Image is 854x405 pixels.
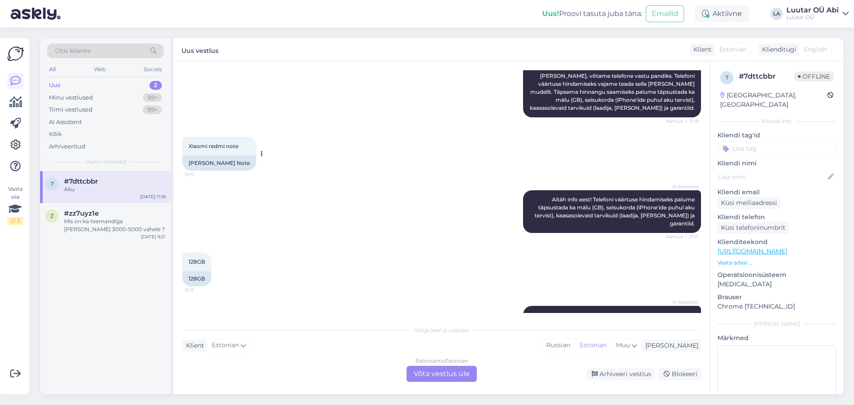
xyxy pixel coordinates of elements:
[7,217,23,225] div: 2 / 3
[182,156,256,171] div: [PERSON_NAME] Note
[415,357,468,365] div: Estonian to Estonian
[49,142,85,151] div: Arhiveeritud
[182,271,211,286] div: 128GB
[717,142,836,155] input: Lisa tag
[642,341,698,350] div: [PERSON_NAME]
[407,366,477,382] div: Võta vestlus üle
[7,185,23,225] div: Vaata siia
[665,183,698,190] span: AI Assistent
[616,341,630,349] span: Muu
[185,287,218,293] span: 11:17
[149,81,162,90] div: 2
[143,93,162,102] div: 99+
[64,209,99,217] span: #zz7uyz1e
[739,71,794,82] div: # 7dttcbbr
[64,217,165,233] div: Mis on ka teemandiga [PERSON_NAME] 3000-5000 vahele ?
[141,233,165,240] div: [DATE] 9:21
[49,105,93,114] div: Tiimi vestlused
[695,6,749,22] div: Aktiivne
[189,143,238,149] span: Xiaomi redmi note
[64,177,98,185] span: #7dttcbbr
[646,5,684,22] button: Emailid
[182,326,701,334] div: Valige keel ja vastake
[49,130,62,139] div: Kõik
[717,293,836,302] p: Brauser
[717,333,836,343] p: Märkmed
[182,341,204,350] div: Klient
[665,118,698,124] span: Nähtud ✓ 11:16
[717,222,789,234] div: Küsi telefoninumbrit
[575,339,611,352] div: Estonian
[717,197,781,209] div: Küsi meiliaadressi
[55,46,91,56] span: Otsi kliente
[530,56,696,111] span: Tere! [PERSON_NAME], võtame telefone vastu pandiks. Telefoni väärtuse hindamiseks vajame teada se...
[185,171,218,178] span: 11:17
[786,7,849,21] a: Luutar OÜ AbiLuutar OÜ
[49,118,82,127] div: AI Assistent
[717,117,836,125] div: Kliendi info
[143,105,162,114] div: 99+
[181,44,218,56] label: Uus vestlus
[786,7,839,14] div: Luutar OÜ Abi
[64,185,165,193] div: Aku
[717,302,836,311] p: Chrome [TECHNICAL_ID]
[535,196,696,227] span: Aitäh info eest! Telefoni väärtuse hindamiseks palume täpsustada ka mälu (GB), seisukorda (iPhone...
[718,172,826,182] input: Lisa nimi
[665,299,698,305] span: AI Assistent
[717,247,787,255] a: [URL][DOMAIN_NAME]
[725,74,729,81] span: 7
[719,45,746,54] span: Estonian
[586,368,655,380] div: Arhiveeri vestlus
[804,45,827,54] span: English
[140,193,165,200] div: [DATE] 11:18
[717,213,836,222] p: Kliendi telefon
[212,341,239,350] span: Estonian
[49,81,60,90] div: Uus
[717,270,836,280] p: Operatsioonisüsteem
[786,14,839,21] div: Luutar OÜ
[717,131,836,140] p: Kliendi tag'id
[717,280,836,289] p: [MEDICAL_DATA]
[770,8,783,20] div: LA
[717,188,836,197] p: Kliendi email
[794,72,834,81] span: Offline
[542,8,642,19] div: Proovi tasuta juba täna:
[717,159,836,168] p: Kliendi nimi
[85,158,126,166] span: Uued vestlused
[717,259,836,267] p: Vaata edasi ...
[51,180,54,187] span: 7
[50,213,54,219] span: z
[758,45,796,54] div: Klienditugi
[717,320,836,328] div: [PERSON_NAME]
[542,339,575,352] div: Russian
[658,368,701,380] div: Blokeeri
[49,93,93,102] div: Minu vestlused
[690,45,712,54] div: Klient
[92,64,108,75] div: Web
[720,91,827,109] div: [GEOGRAPHIC_DATA], [GEOGRAPHIC_DATA]
[47,64,57,75] div: All
[189,258,205,265] span: 128GB
[717,237,836,247] p: Klienditeekond
[665,233,698,240] span: Nähtud ✓ 11:17
[530,312,696,342] span: Aitäh! [PERSON_NAME] aru, et tegemist on 128GB mäluga telefoniga. Täpsema hinnangu saamiseks palu...
[142,64,164,75] div: Socials
[542,9,559,18] b: Uus!
[7,45,24,62] img: Askly Logo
